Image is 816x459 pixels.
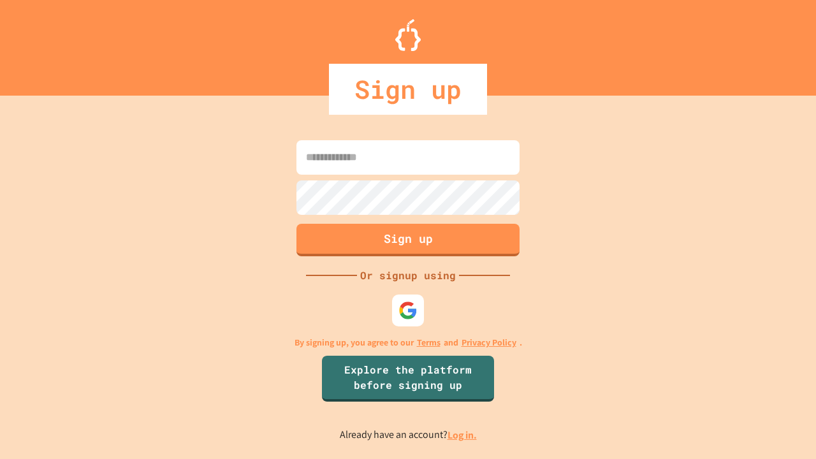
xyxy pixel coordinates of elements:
[448,428,477,442] a: Log in.
[417,336,441,349] a: Terms
[357,268,459,283] div: Or signup using
[295,336,522,349] p: By signing up, you agree to our and .
[340,427,477,443] p: Already have an account?
[398,301,418,320] img: google-icon.svg
[296,224,520,256] button: Sign up
[329,64,487,115] div: Sign up
[395,19,421,51] img: Logo.svg
[322,356,494,402] a: Explore the platform before signing up
[462,336,516,349] a: Privacy Policy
